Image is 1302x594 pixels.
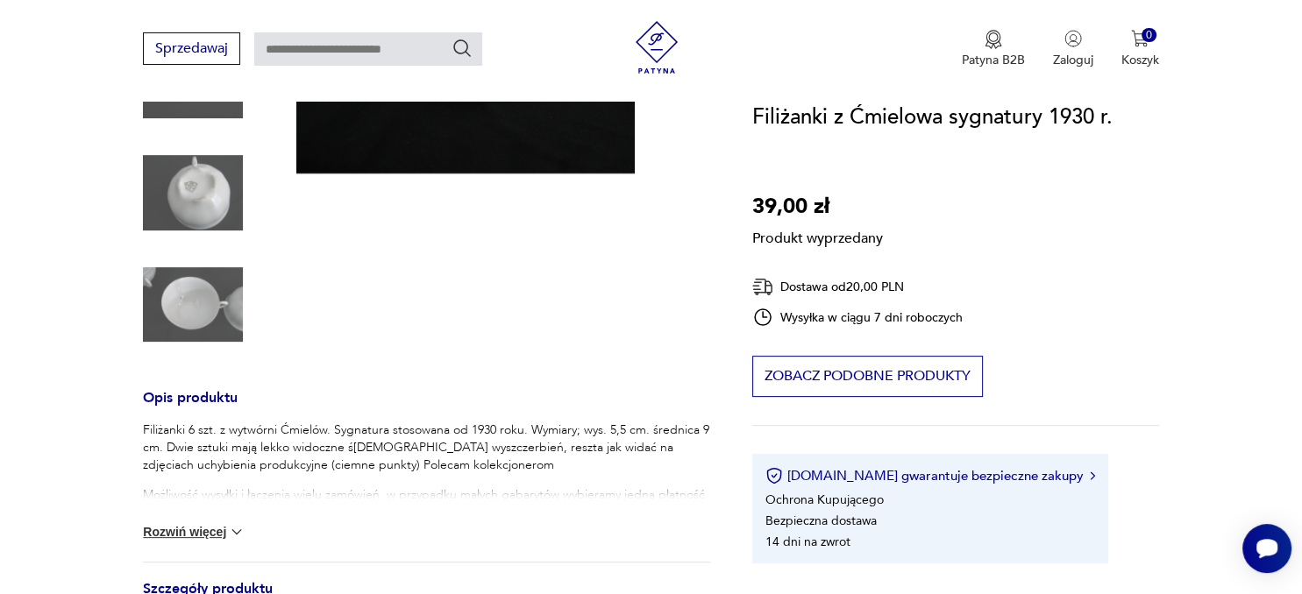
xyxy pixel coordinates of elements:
[143,523,245,541] button: Rozwiń więcej
[962,30,1025,68] a: Ikona medaluPatyna B2B
[1142,28,1156,43] div: 0
[630,21,683,74] img: Patyna - sklep z meblami i dekoracjami vintage
[1121,30,1159,68] button: 0Koszyk
[143,486,710,521] p: Możliwość wysyłki i łączenia wielu zamówień. w przypadku małych gabarytów wybieramy jedną płatnoś...
[1131,30,1149,47] img: Ikona koszyka
[1121,52,1159,68] p: Koszyk
[752,307,963,328] div: Wysyłka w ciągu 7 dni roboczych
[1064,30,1082,47] img: Ikonka użytkownika
[228,523,245,541] img: chevron down
[752,190,883,223] p: 39,00 zł
[452,38,473,59] button: Szukaj
[1090,471,1095,480] img: Ikona strzałki w prawo
[985,30,1002,49] img: Ikona medalu
[1242,524,1291,573] iframe: Smartsupp widget button
[143,44,240,56] a: Sprzedawaj
[143,32,240,65] button: Sprzedawaj
[752,276,963,298] div: Dostawa od 20,00 PLN
[1053,30,1093,68] button: Zaloguj
[1053,52,1093,68] p: Zaloguj
[765,513,877,529] li: Bezpieczna dostawa
[765,534,850,550] li: 14 dni na zwrot
[752,276,773,298] img: Ikona dostawy
[143,392,710,421] h3: Opis produktu
[752,101,1112,134] h1: Filiżanki z Ćmielowa sygnatury 1930 r.
[962,30,1025,68] button: Patyna B2B
[752,223,883,248] p: Produkt wyprzedany
[765,467,783,484] img: Ikona certyfikatu
[752,356,983,397] button: Zobacz podobne produkty
[765,467,1094,484] button: [DOMAIN_NAME] gwarantuje bezpieczne zakupy
[143,421,710,474] p: Filiżanki 6 szt. z wytwórni Ćmielów. Sygnatura stosowana od 1930 roku. Wymiary; wys. 5,5 cm. śred...
[765,491,884,508] li: Ochrona Kupującego
[962,52,1025,68] p: Patyna B2B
